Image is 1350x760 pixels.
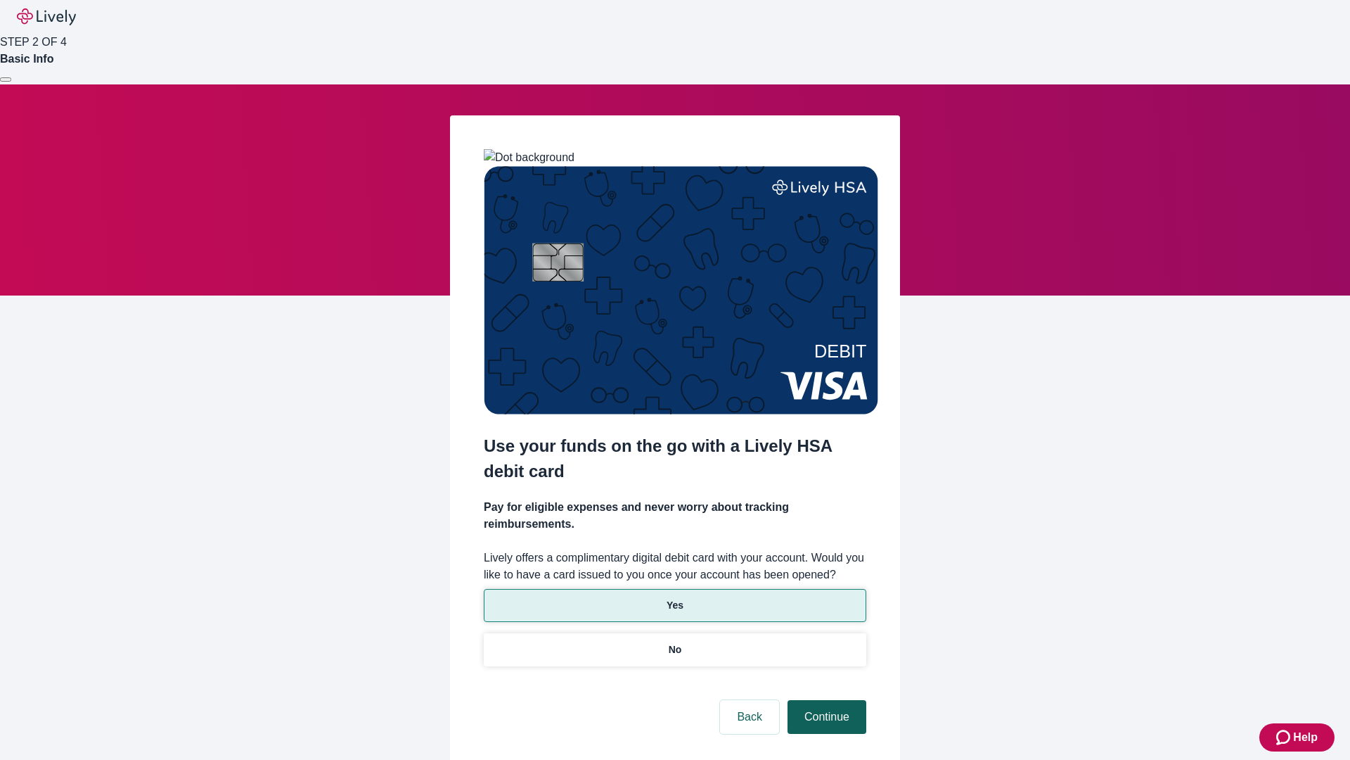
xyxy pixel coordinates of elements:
[787,700,866,734] button: Continue
[17,8,76,25] img: Lively
[669,642,682,657] p: No
[484,550,866,583] label: Lively offers a complimentary digital debit card with your account. Would you like to have a card...
[484,433,866,484] h2: Use your funds on the go with a Lively HSA debit card
[720,700,779,734] button: Back
[484,166,878,414] img: Debit card
[484,589,866,622] button: Yes
[1276,729,1293,746] svg: Zendesk support icon
[484,633,866,666] button: No
[667,598,683,613] p: Yes
[484,499,866,533] h4: Pay for eligible expenses and never worry about tracking reimbursements.
[484,149,574,166] img: Dot background
[1259,723,1335,752] button: Zendesk support iconHelp
[1293,729,1318,746] span: Help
